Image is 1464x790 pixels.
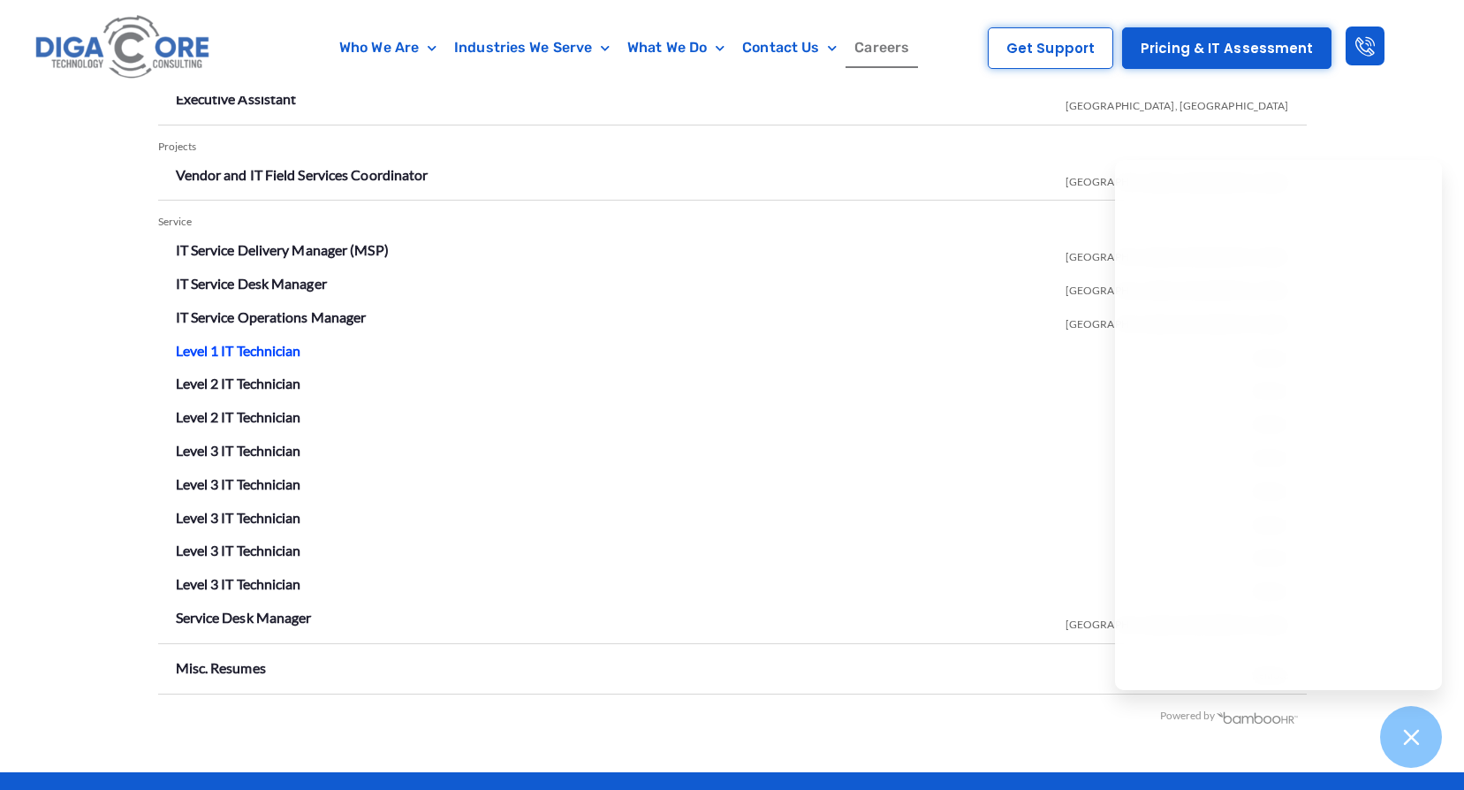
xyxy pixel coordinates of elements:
div: Powered by [158,703,1299,729]
span: [GEOGRAPHIC_DATA], [GEOGRAPHIC_DATA] [1066,304,1289,338]
a: Executive Assistant [176,90,297,107]
a: Industries We Serve [445,27,618,68]
a: What We Do [618,27,733,68]
a: Level 2 IT Technician [176,375,301,391]
a: Service Desk Manager [176,609,312,626]
iframe: Chatgenie Messenger [1115,160,1442,690]
nav: Menu [292,27,958,68]
a: IT Service Delivery Manager (MSP) [176,241,389,258]
span: [GEOGRAPHIC_DATA], [GEOGRAPHIC_DATA] [1066,162,1289,195]
a: Level 3 IT Technician [176,509,301,526]
a: Contact Us [733,27,846,68]
a: Careers [846,27,918,68]
img: BambooHR - HR software [1216,710,1299,724]
span: Get Support [1006,42,1095,55]
a: Level 3 IT Technician [176,442,301,459]
div: Projects [158,134,1307,160]
a: Pricing & IT Assessment [1122,27,1331,69]
a: IT Service Operations Manager [176,308,367,325]
div: Service [158,209,1307,235]
a: Vendor and IT Field Services Coordinator [176,166,429,183]
a: Level 1 IT Technician [176,342,301,359]
img: Digacore logo 1 [31,9,216,87]
a: Get Support [988,27,1113,69]
span: Pricing & IT Assessment [1141,42,1313,55]
span: [GEOGRAPHIC_DATA], [GEOGRAPHIC_DATA] [1066,270,1289,304]
a: Level 3 IT Technician [176,542,301,558]
span: [GEOGRAPHIC_DATA], [GEOGRAPHIC_DATA] [1066,604,1289,638]
a: IT Service Desk Manager [176,275,327,292]
a: Level 2 IT Technician [176,408,301,425]
a: Misc. Resumes [176,659,266,676]
span: [GEOGRAPHIC_DATA], [GEOGRAPHIC_DATA] [1066,237,1289,270]
a: Who We Are [330,27,445,68]
span: [GEOGRAPHIC_DATA], [GEOGRAPHIC_DATA] [1066,86,1289,119]
a: Level 3 IT Technician [176,575,301,592]
a: Level 3 IT Technician [176,475,301,492]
